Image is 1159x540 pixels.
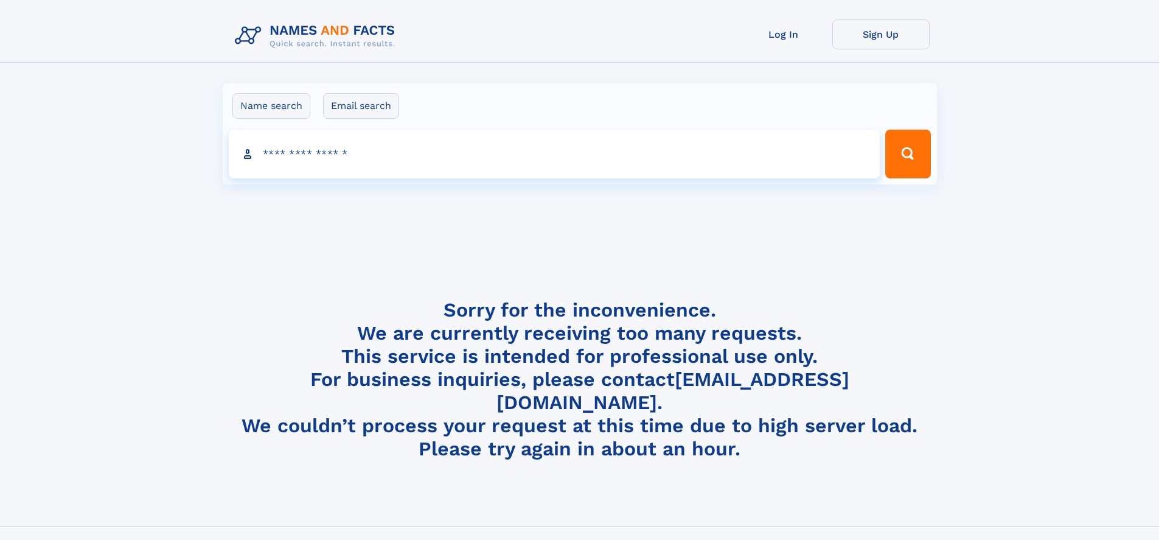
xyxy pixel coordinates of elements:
[229,130,880,178] input: search input
[323,93,399,119] label: Email search
[832,19,930,49] a: Sign Up
[232,93,310,119] label: Name search
[885,130,930,178] button: Search Button
[230,19,405,52] img: Logo Names and Facts
[230,298,930,461] h4: Sorry for the inconvenience. We are currently receiving too many requests. This service is intend...
[496,368,849,414] a: [EMAIL_ADDRESS][DOMAIN_NAME]
[735,19,832,49] a: Log In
